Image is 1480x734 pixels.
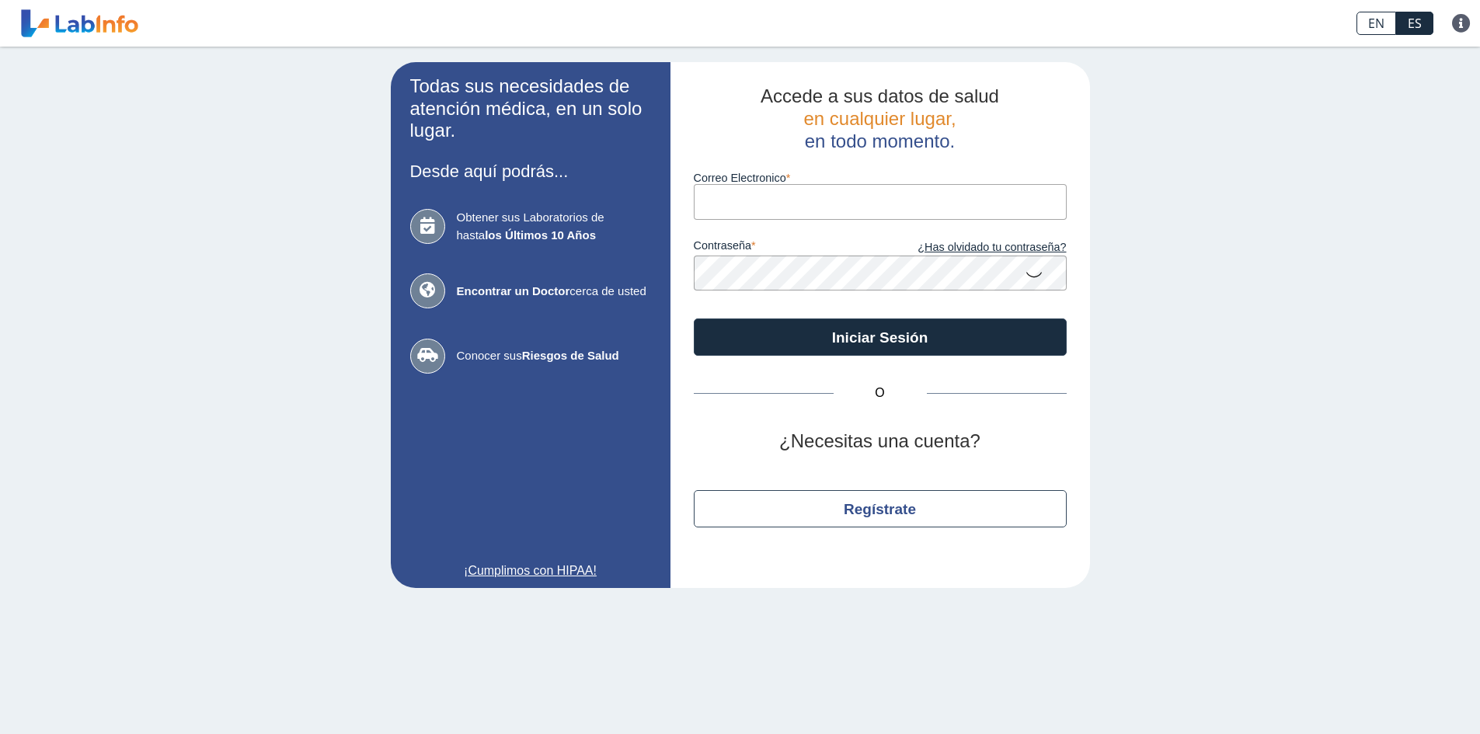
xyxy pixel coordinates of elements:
[457,347,651,365] span: Conocer sus
[805,130,955,151] span: en todo momento.
[410,162,651,181] h3: Desde aquí podrás...
[1356,12,1396,35] a: EN
[457,283,651,301] span: cerca de usted
[457,284,570,297] b: Encontrar un Doctor
[803,108,956,129] span: en cualquier lugar,
[694,430,1067,453] h2: ¿Necesitas una cuenta?
[522,349,619,362] b: Riesgos de Salud
[694,490,1067,527] button: Regístrate
[410,75,651,142] h2: Todas sus necesidades de atención médica, en un solo lugar.
[457,209,651,244] span: Obtener sus Laboratorios de hasta
[880,239,1067,256] a: ¿Has olvidado tu contraseña?
[485,228,596,242] b: los Últimos 10 Años
[694,318,1067,356] button: Iniciar Sesión
[761,85,999,106] span: Accede a sus datos de salud
[694,172,1067,184] label: Correo Electronico
[834,384,927,402] span: O
[410,562,651,580] a: ¡Cumplimos con HIPAA!
[1396,12,1433,35] a: ES
[694,239,880,256] label: contraseña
